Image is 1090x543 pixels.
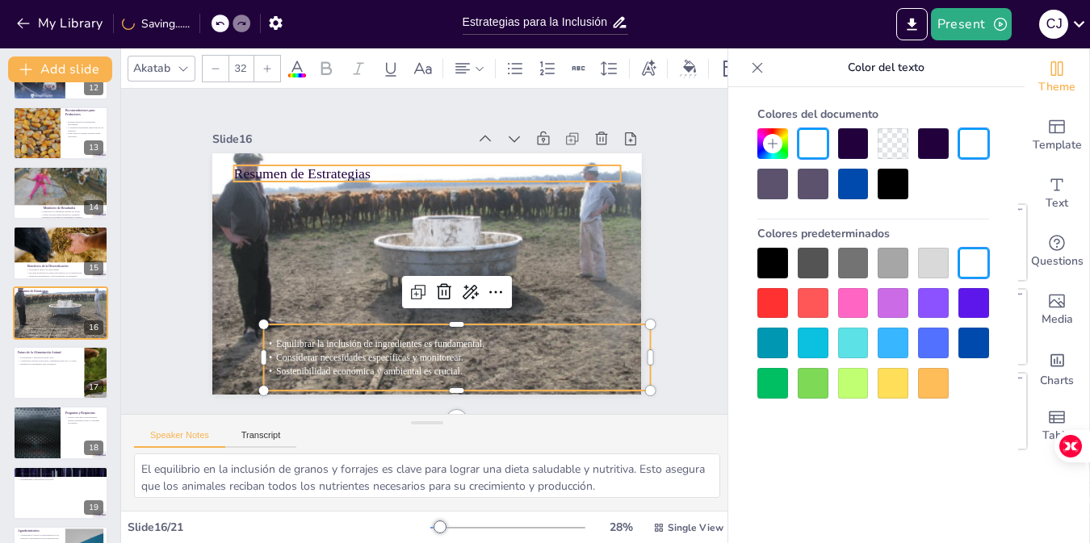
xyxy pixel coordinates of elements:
p: Optimiza digestibilidad y aprovechamiento de nutrientes. [27,274,112,278]
span: Considerar necesidades específicas y monitorear. [266,336,453,365]
button: C J [1039,8,1068,40]
span: Theme [1038,78,1075,96]
p: Monitorear el rendimiento animal es crucial. [40,210,125,213]
span: Single View [668,521,723,534]
div: 16 [13,286,108,340]
div: Background color [677,60,702,77]
div: 15 [84,261,103,275]
p: Preguntas y Respuestas [65,410,103,415]
p: Establecer un sistema de seguimiento continuo. [40,216,125,219]
div: 15 [13,226,108,279]
div: 28 % [602,520,640,535]
p: Búsqueda de ingredientes más sostenibles. [18,362,80,365]
div: 18 [84,441,103,455]
p: Conclusiones [18,469,103,474]
div: Add charts and graphs [1025,339,1089,397]
div: 19 [13,466,108,520]
div: 14 [13,166,108,219]
div: 18 [13,406,108,459]
font: Colores predeterminados [757,226,890,241]
button: My Library [12,10,110,36]
p: Investigación y innovación serán clave. [18,357,80,360]
span: Media [1042,311,1073,328]
p: Recomendaciones para Productores [65,108,103,117]
button: Present [931,8,1012,40]
p: Estar abiertos a ajustar raciones según resultados. [65,132,103,137]
p: Resumen de Estrategias [18,288,103,293]
button: Speaker Notes [134,430,225,448]
div: Layout [719,56,744,81]
p: Resumen de Estrategias [242,144,628,204]
span: Sostenibilidad económica y ambiental es crucial. [264,349,451,379]
p: Inclusión de granos y forrajes es esencial. [18,472,103,475]
font: Color del texto [848,60,924,75]
span: Equilibrar la inclusión de ingredientes es fundamental. [266,323,475,355]
p: Considerar necesidades específicas de los animales. [65,126,103,132]
span: Charts [1040,372,1074,390]
p: Beneficios de la Diversificación [27,264,113,269]
span: Equilibrar la inclusión de ingredientes es fundamental. [27,328,73,330]
p: Ajustar raciones según resultados obtenidos. [40,213,125,216]
div: Saving...... [122,16,190,31]
span: Sostenibilidad económica y ambiental es crucial. [27,333,69,336]
div: Get real-time input from your audience [1025,223,1089,281]
div: Text effects [636,56,660,81]
span: Considerar necesidades específicas y monitorear. [27,330,69,332]
span: Template [1033,136,1082,154]
div: Change the overall theme [1025,48,1089,107]
p: Diversificar mejora la salud animal. [27,269,112,272]
button: Export to PowerPoint [896,8,928,40]
div: 17 [13,346,108,399]
span: Text [1046,194,1068,212]
button: Transcript [225,430,297,448]
div: Add a table [1025,397,1089,455]
div: 19 [84,500,103,515]
textarea: El equilibrio en la inclusión de granos y forrajes es clave para lograr una dieta saludable y nut... [134,453,720,498]
div: 12 [84,81,103,95]
p: Adaptación a nuevas tecnologías y demandas [PERSON_NAME]. [18,359,80,362]
div: 13 [84,140,103,155]
font: Colores del documento [757,107,878,122]
p: Monitoreo de Resultados [44,206,129,211]
div: Add text boxes [1025,165,1089,223]
p: Previene problemas de salud relacionados con la alimentación. [27,272,112,275]
div: 16 [84,320,103,335]
div: Akatab [130,57,174,79]
div: 14 [84,200,103,215]
div: Add images, graphics, shapes or video [1025,281,1089,339]
p: Agradecimientos [18,528,61,533]
span: Questions [1031,253,1084,270]
div: Add ready made slides [1025,107,1089,165]
p: Sostenibilidad e innovación son claves. [18,478,103,482]
div: Slide 16 / 21 [128,520,430,535]
button: Add slide [8,56,112,82]
input: Insert title [463,10,611,34]
p: Espacio para que los participantes realicen preguntas sobre el contenido presentado. [65,416,103,424]
span: Table [1042,427,1071,445]
div: C J [1039,10,1068,39]
p: Futuro de la Alimentación Animal [18,350,80,355]
div: 17 [84,380,103,395]
p: Beneficios para animales y productores. [18,475,103,478]
p: Realizar análisis de ingredientes disponibles. [65,120,103,126]
div: Slide 16 [224,110,480,152]
p: Agradecemos a todos los participantes por su atención y participación en esta presentación. [18,533,61,539]
div: 13 [13,107,108,160]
